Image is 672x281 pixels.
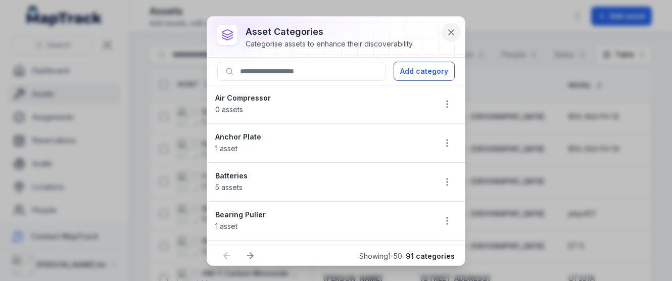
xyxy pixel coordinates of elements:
span: Showing 1 - 50 · [359,252,455,260]
span: 1 asset [215,144,237,153]
strong: Bearing Puller [215,210,427,220]
span: 0 assets [215,105,243,114]
h3: asset categories [246,25,414,39]
div: Categorise assets to enhance their discoverability. [246,39,414,49]
button: Add category [394,62,455,81]
strong: Batteries [215,171,427,181]
strong: Anchor Plate [215,132,427,142]
strong: 91 categories [406,252,455,260]
span: 5 assets [215,183,243,192]
strong: Air Compressor [215,93,427,103]
span: 1 asset [215,222,237,230]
